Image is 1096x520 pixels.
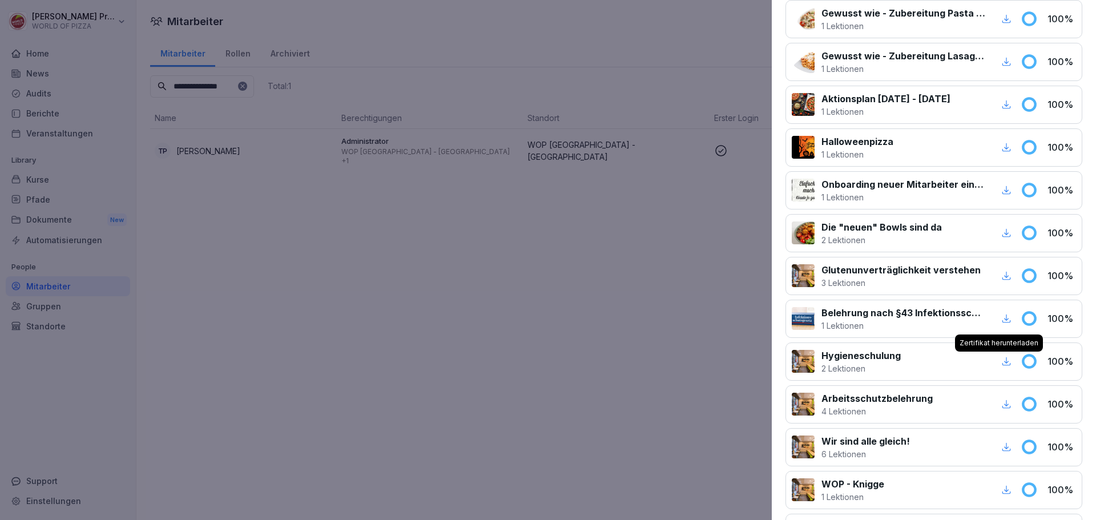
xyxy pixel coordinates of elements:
p: 100 % [1047,98,1076,111]
p: 4 Lektionen [821,405,933,417]
p: Onboarding neuer Mitarbeiter einfach gemacht [821,178,985,191]
p: WOP - Knigge [821,477,884,491]
p: Die "neuen" Bowls sind da [821,220,942,234]
p: 100 % [1047,269,1076,283]
p: Gewusst wie - Zubereitung Pasta Gerichte [821,6,985,20]
p: 1 Lektionen [821,63,985,75]
p: 3 Lektionen [821,277,981,289]
p: 1 Lektionen [821,20,985,32]
p: Glutenunverträglichkeit verstehen [821,263,981,277]
p: 1 Lektionen [821,148,893,160]
p: Belehrung nach §43 Infektionsschutzgesetz [821,306,985,320]
p: 1 Lektionen [821,191,985,203]
p: 2 Lektionen [821,362,901,374]
p: 100 % [1047,354,1076,368]
p: 2 Lektionen [821,234,942,246]
p: 100 % [1047,440,1076,454]
p: Aktionsplan [DATE] - [DATE] [821,92,950,106]
p: 100 % [1047,140,1076,154]
p: 100 % [1047,55,1076,68]
p: 100 % [1047,312,1076,325]
p: 100 % [1047,397,1076,411]
p: Hygieneschulung [821,349,901,362]
p: Halloweenpizza [821,135,893,148]
p: Wir sind alle gleich! [821,434,910,448]
p: Arbeitsschutzbelehrung [821,392,933,405]
p: 100 % [1047,183,1076,197]
p: 6 Lektionen [821,448,910,460]
p: Gewusst wie - Zubereitung Lasagne [821,49,985,63]
p: 100 % [1047,226,1076,240]
p: 100 % [1047,12,1076,26]
p: 1 Lektionen [821,106,950,118]
div: Zertifikat herunterladen [955,334,1043,352]
p: 100 % [1047,483,1076,497]
p: 1 Lektionen [821,491,884,503]
p: 1 Lektionen [821,320,985,332]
